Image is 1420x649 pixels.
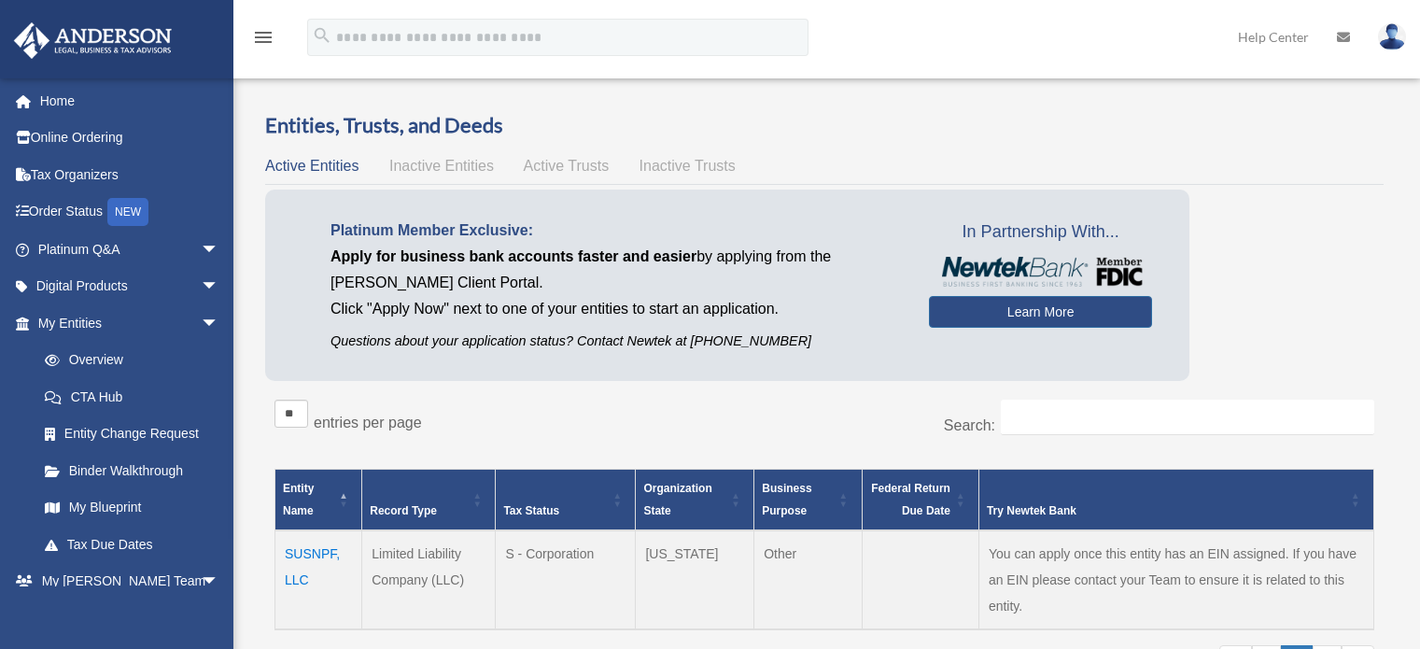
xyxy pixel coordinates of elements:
[987,500,1345,522] div: Try Newtek Bank
[330,248,696,264] span: Apply for business bank accounts faster and easier
[13,156,247,193] a: Tax Organizers
[275,469,362,530] th: Entity Name: Activate to invert sorting
[978,469,1373,530] th: Try Newtek Bank : Activate to sort
[524,158,610,174] span: Active Trusts
[389,158,494,174] span: Inactive Entities
[330,330,901,353] p: Questions about your application status? Contact Newtek at [PHONE_NUMBER]
[330,244,901,296] p: by applying from the [PERSON_NAME] Client Portal.
[314,415,422,430] label: entries per page
[762,482,811,517] span: Business Purpose
[252,26,274,49] i: menu
[265,111,1384,140] h3: Entities, Trusts, and Deeds
[330,218,901,244] p: Platinum Member Exclusive:
[265,158,359,174] span: Active Entities
[26,416,238,453] a: Entity Change Request
[503,504,559,517] span: Tax Status
[362,469,496,530] th: Record Type: Activate to sort
[201,268,238,306] span: arrow_drop_down
[330,296,901,322] p: Click "Apply Now" next to one of your entities to start an application.
[640,158,736,174] span: Inactive Trusts
[26,378,238,416] a: CTA Hub
[13,231,247,268] a: Platinum Q&Aarrow_drop_down
[636,469,754,530] th: Organization State: Activate to sort
[201,563,238,601] span: arrow_drop_down
[201,304,238,343] span: arrow_drop_down
[252,33,274,49] a: menu
[944,417,995,433] label: Search:
[862,469,978,530] th: Federal Return Due Date: Activate to sort
[13,82,247,120] a: Home
[496,530,636,629] td: S - Corporation
[929,218,1152,247] span: In Partnership With...
[938,257,1143,287] img: NewtekBankLogoSM.png
[13,304,238,342] a: My Entitiesarrow_drop_down
[13,563,247,600] a: My [PERSON_NAME] Teamarrow_drop_down
[26,342,229,379] a: Overview
[978,530,1373,629] td: You can apply once this entity has an EIN assigned. If you have an EIN please contact your Team t...
[26,452,238,489] a: Binder Walkthrough
[201,231,238,269] span: arrow_drop_down
[362,530,496,629] td: Limited Liability Company (LLC)
[370,504,437,517] span: Record Type
[496,469,636,530] th: Tax Status: Activate to sort
[636,530,754,629] td: [US_STATE]
[643,482,711,517] span: Organization State
[13,268,247,305] a: Digital Productsarrow_drop_down
[26,489,238,527] a: My Blueprint
[8,22,177,59] img: Anderson Advisors Platinum Portal
[13,193,247,232] a: Order StatusNEW
[754,530,862,629] td: Other
[754,469,862,530] th: Business Purpose: Activate to sort
[283,482,314,517] span: Entity Name
[13,120,247,157] a: Online Ordering
[871,482,950,517] span: Federal Return Due Date
[275,530,362,629] td: SUSNPF, LLC
[312,25,332,46] i: search
[107,198,148,226] div: NEW
[26,526,238,563] a: Tax Due Dates
[1378,23,1406,50] img: User Pic
[929,296,1152,328] a: Learn More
